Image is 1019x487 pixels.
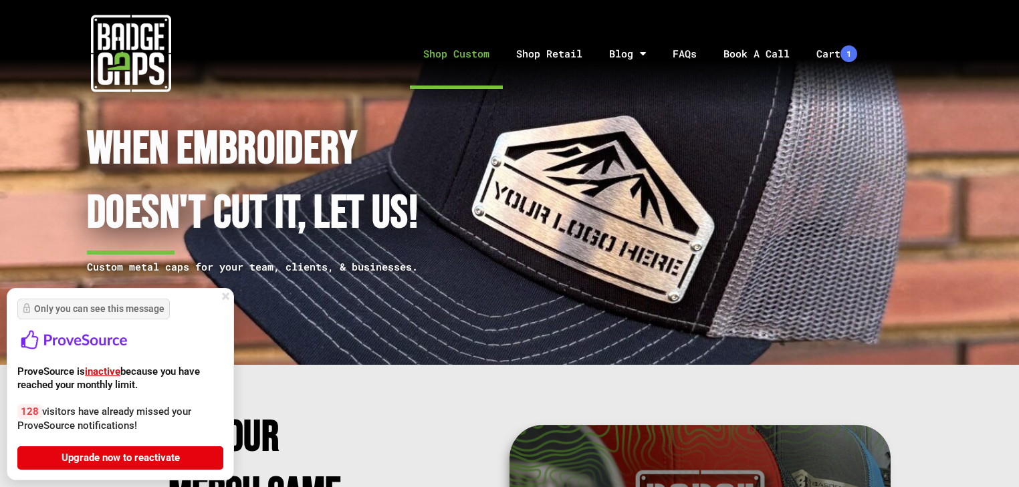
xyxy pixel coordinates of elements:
[87,118,452,247] h1: When Embroidery Doesn't cut it, Let Us!
[410,19,503,89] a: Shop Custom
[91,13,171,94] img: badgecaps white logo with green acccent
[503,19,596,89] a: Shop Retail
[17,446,223,470] a: Upgrade now to reactivate
[803,19,871,89] a: Cart1
[17,404,42,419] strong: 128
[659,19,710,89] a: FAQs
[22,303,164,314] span: Only you can see this message
[596,19,659,89] a: Blog
[17,365,223,391] div: ProveSource is because you have reached your monthly limit.
[710,19,803,89] a: Book A Call
[261,19,1019,89] nav: Menu
[17,405,223,470] div: visitors have already missed your ProveSource notifications!
[87,259,452,275] p: Custom metal caps for your team, clients, & businesses.
[17,325,131,355] img: logo-transparent-text.svg
[85,365,120,377] span: inactive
